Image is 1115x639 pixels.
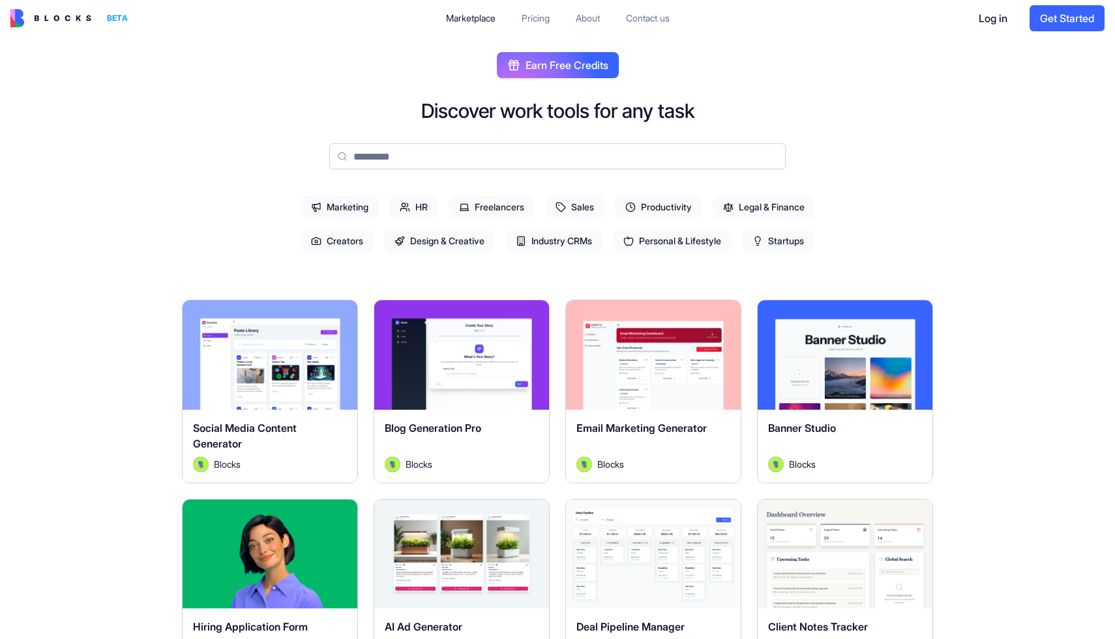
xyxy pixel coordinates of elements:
[385,421,481,434] span: Blog Generation Pro
[10,9,91,27] img: logo
[421,99,694,122] h2: Discover work tools for any task
[389,195,438,219] span: HR
[565,7,610,30] a: About
[193,620,308,633] span: Hiring Application Form
[182,300,358,483] a: Social Media Content GeneratorAvatarBlocks
[301,229,374,253] span: Creators
[616,7,680,30] a: Contact us
[214,457,241,471] span: Blocks
[449,195,535,219] span: Freelancers
[768,457,784,472] img: Avatar
[576,421,707,434] span: Email Marketing Generator
[193,421,297,450] span: Social Media Content Generator
[526,57,608,73] span: Earn Free Credits
[193,457,209,472] img: Avatar
[385,620,462,633] span: AI Ad Generator
[301,195,379,219] span: Marketing
[545,195,604,219] span: Sales
[768,421,836,434] span: Banner Studio
[597,457,624,471] span: Blocks
[576,620,685,633] span: Deal Pipeline Manager
[757,300,933,483] a: Banner StudioAvatarBlocks
[576,457,592,472] img: Avatar
[576,12,600,25] div: About
[384,229,495,253] span: Design & Creative
[789,457,816,471] span: Blocks
[102,9,133,27] div: BETA
[565,300,741,483] a: Email Marketing GeneratorAvatarBlocks
[626,12,670,25] div: Contact us
[511,7,560,30] a: Pricing
[742,229,814,253] span: Startups
[713,195,815,219] span: Legal & Finance
[522,12,550,25] div: Pricing
[497,52,619,78] button: Earn Free Credits
[406,457,432,471] span: Blocks
[436,7,506,30] a: Marketplace
[446,12,496,25] div: Marketplace
[10,9,133,27] a: BETA
[615,195,702,219] span: Productivity
[967,5,1019,31] button: Log in
[374,300,550,483] a: Blog Generation ProAvatarBlocks
[613,229,732,253] span: Personal & Lifestyle
[768,620,868,633] span: Client Notes Tracker
[505,229,602,253] span: Industry CRMs
[1030,5,1105,31] button: Get Started
[385,457,400,472] img: Avatar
